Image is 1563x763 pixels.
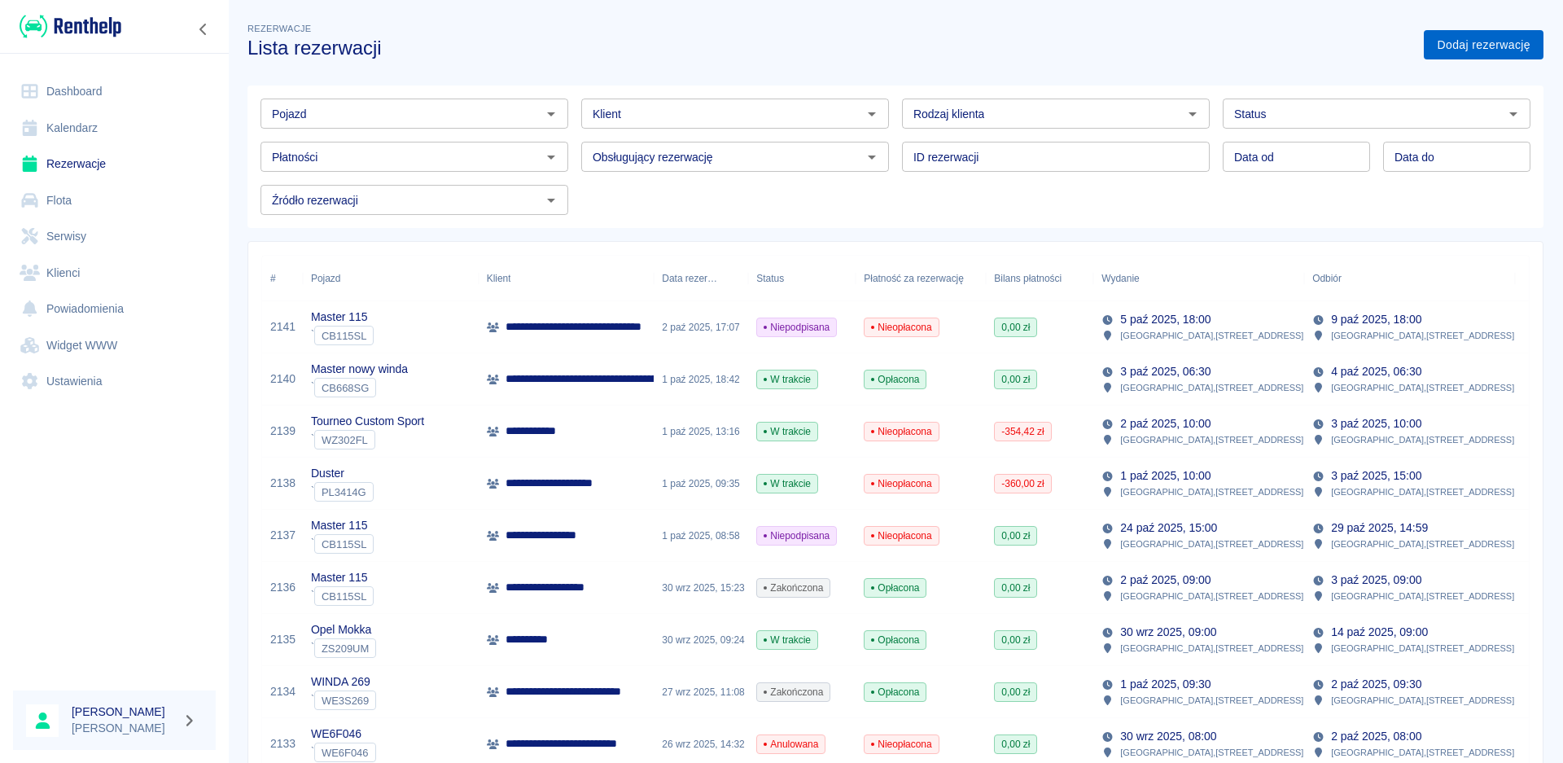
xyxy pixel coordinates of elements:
a: Widget WWW [13,327,216,364]
span: 0,00 zł [995,320,1036,335]
div: ` [311,482,374,502]
div: ` [311,691,376,710]
p: WINDA 269 [311,673,376,691]
a: 2138 [270,475,296,492]
p: 2 paź 2025, 09:00 [1120,572,1211,589]
div: Data rezerwacji [654,256,748,301]
p: [GEOGRAPHIC_DATA] , [STREET_ADDRESS] [1120,641,1303,656]
p: Opel Mokka [311,621,376,638]
span: 0,00 zł [995,581,1036,595]
input: DD.MM.YYYY [1383,142,1530,172]
span: CB115SL [315,330,373,342]
p: WE6F046 [311,726,376,743]
div: ` [311,430,424,449]
div: Klient [479,256,655,301]
p: Duster [311,465,374,482]
p: 3 paź 2025, 10:00 [1331,415,1421,432]
div: 1 paź 2025, 18:42 [654,353,748,406]
p: [GEOGRAPHIC_DATA] , [STREET_ADDRESS] [1120,432,1303,447]
a: 2135 [270,631,296,648]
span: WE6F046 [315,747,375,759]
button: Otwórz [540,146,563,169]
div: ` [311,638,376,658]
a: Klienci [13,255,216,292]
p: [GEOGRAPHIC_DATA] , [STREET_ADDRESS] [1120,537,1303,551]
img: Renthelp logo [20,13,121,40]
p: 1 paź 2025, 09:30 [1120,676,1211,693]
p: [GEOGRAPHIC_DATA] , [STREET_ADDRESS] [1120,589,1303,603]
p: 2 paź 2025, 09:30 [1331,676,1421,693]
div: Pojazd [311,256,340,301]
div: Data rezerwacji [662,256,717,301]
button: Otwórz [1181,103,1204,125]
span: Anulowana [757,737,825,752]
p: 3 paź 2025, 06:30 [1120,363,1211,380]
a: Ustawienia [13,363,216,400]
p: 30 wrz 2025, 08:00 [1120,728,1216,745]
button: Sort [717,267,740,290]
p: 2 paź 2025, 10:00 [1120,415,1211,432]
p: [GEOGRAPHIC_DATA] , [STREET_ADDRESS] [1120,328,1303,343]
div: ` [311,534,374,554]
div: Bilans płatności [994,256,1062,301]
div: Klient [487,256,511,301]
span: Nieopłacona [865,476,938,491]
a: 2136 [270,579,296,596]
p: 3 paź 2025, 09:00 [1331,572,1421,589]
span: Niepodpisana [757,320,836,335]
span: WE3S269 [315,695,375,707]
div: ` [311,743,376,762]
a: Flota [13,182,216,219]
span: ZS209UM [315,642,375,655]
span: Nieopłacona [865,528,938,543]
p: 1 paź 2025, 10:00 [1120,467,1211,485]
p: 30 wrz 2025, 09:00 [1120,624,1216,641]
span: CB115SL [315,538,373,550]
p: [GEOGRAPHIC_DATA] , [STREET_ADDRESS] [1331,745,1514,760]
h3: Lista rezerwacji [247,37,1411,59]
p: [GEOGRAPHIC_DATA] , [STREET_ADDRESS] [1120,693,1303,708]
button: Sort [1342,267,1364,290]
button: Otwórz [540,189,563,212]
span: CB668SG [315,382,375,394]
p: Master 115 [311,569,374,586]
div: 30 wrz 2025, 09:24 [654,614,748,666]
a: 2140 [270,371,296,388]
button: Otwórz [860,146,883,169]
span: Opłacona [865,633,926,647]
a: Dodaj rezerwację [1424,30,1543,60]
span: Opłacona [865,581,926,595]
p: 3 paź 2025, 15:00 [1331,467,1421,485]
button: Otwórz [860,103,883,125]
button: Sort [1140,267,1162,290]
p: [GEOGRAPHIC_DATA] , [STREET_ADDRESS] [1331,485,1514,499]
span: 0,00 zł [995,633,1036,647]
a: Renthelp logo [13,13,121,40]
div: Płatność za rezerwację [864,256,964,301]
a: 2134 [270,683,296,700]
div: Wydanie [1101,256,1139,301]
div: 30 wrz 2025, 15:23 [654,562,748,614]
div: Status [748,256,856,301]
span: W trakcie [757,476,817,491]
p: 14 paź 2025, 09:00 [1331,624,1428,641]
p: Master 115 [311,517,374,534]
span: W trakcie [757,424,817,439]
p: [GEOGRAPHIC_DATA] , [STREET_ADDRESS] [1120,485,1303,499]
a: 2141 [270,318,296,335]
p: 4 paź 2025, 06:30 [1331,363,1421,380]
span: -360,00 zł [995,476,1050,491]
span: Nieopłacona [865,424,938,439]
div: # [262,256,303,301]
button: Zwiń nawigację [191,19,216,40]
a: Serwisy [13,218,216,255]
div: Odbiór [1304,256,1515,301]
p: [PERSON_NAME] [72,720,176,737]
input: DD.MM.YYYY [1223,142,1370,172]
span: W trakcie [757,372,817,387]
div: ` [311,326,374,345]
p: Master nowy winda [311,361,408,378]
span: -354,42 zł [995,424,1050,439]
p: [GEOGRAPHIC_DATA] , [STREET_ADDRESS] [1120,745,1303,760]
div: 2 paź 2025, 17:07 [654,301,748,353]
